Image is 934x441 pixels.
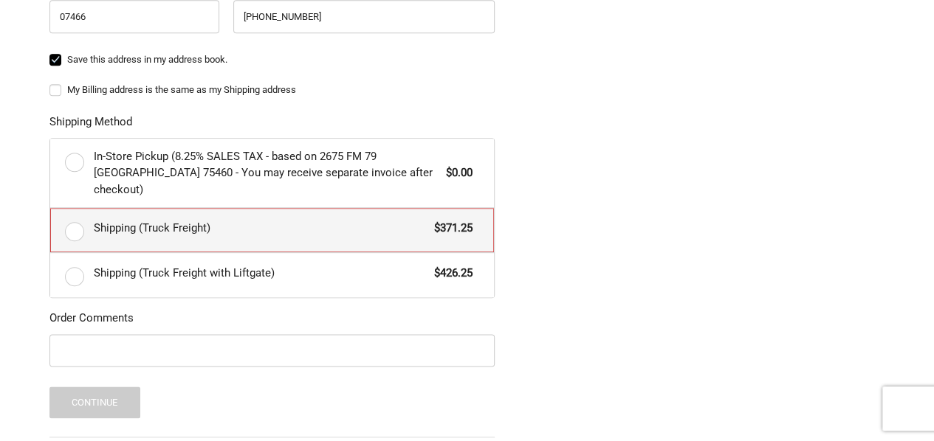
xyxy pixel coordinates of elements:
[860,370,934,441] iframe: Chat Widget
[49,84,495,96] label: My Billing address is the same as my Shipping address
[94,265,427,282] span: Shipping (Truck Freight with Liftgate)
[427,220,473,237] span: $371.25
[427,265,473,282] span: $426.25
[49,114,132,137] legend: Shipping Method
[94,220,427,237] span: Shipping (Truck Freight)
[94,148,439,198] span: In-Store Pickup (8.25% SALES TAX - based on 2675 FM 79 [GEOGRAPHIC_DATA] 75460 - You may receive ...
[49,386,140,418] button: Continue
[49,54,495,66] label: Save this address in my address book.
[49,310,134,333] legend: Order Comments
[439,164,473,181] span: $0.00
